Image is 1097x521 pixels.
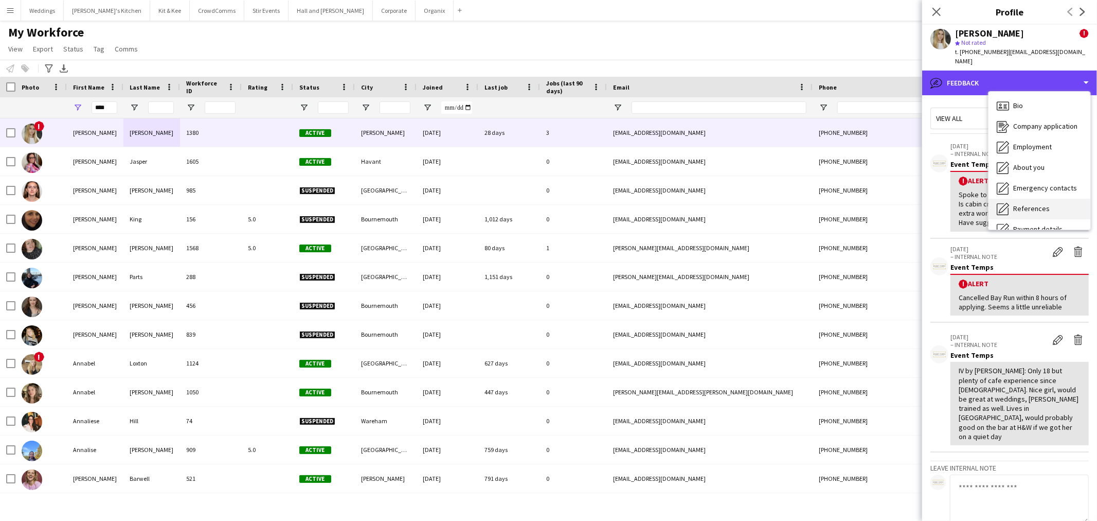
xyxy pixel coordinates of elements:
[299,245,331,252] span: Active
[355,349,417,377] div: [GEOGRAPHIC_DATA]
[248,83,267,91] span: Rating
[607,205,813,233] div: [EMAIL_ADDRESS][DOMAIN_NAME]
[813,291,944,320] div: [PHONE_NUMBER]
[123,205,180,233] div: King
[540,147,607,176] div: 0
[186,79,223,95] span: Workforce ID
[242,205,293,233] div: 5.0
[64,1,150,21] button: [PERSON_NAME]'s Kitchen
[613,103,622,112] button: Open Filter Menu
[123,349,180,377] div: Loxton
[988,199,1090,219] div: References
[478,263,540,291] div: 1,151 days
[373,1,416,21] button: Corporate
[180,147,242,176] div: 1605
[67,291,123,320] div: [PERSON_NAME]
[417,147,478,176] div: [DATE]
[546,79,588,95] span: Jobs (last 90 days)
[478,234,540,262] div: 80 days
[540,320,607,349] div: 0
[67,378,123,406] div: Annabel
[478,436,540,464] div: 759 days
[813,263,944,291] div: [PHONE_NUMBER]
[478,349,540,377] div: 627 days
[299,389,331,396] span: Active
[955,48,1009,56] span: t. [PHONE_NUMBER]
[58,62,70,75] app-action-btn: Export XLSX
[355,176,417,204] div: [GEOGRAPHIC_DATA]
[540,234,607,262] div: 1
[922,71,1097,95] div: Feedback
[355,378,417,406] div: Bournemouth
[950,245,1048,253] p: [DATE]
[417,436,478,464] div: [DATE]
[94,44,104,54] span: Tag
[988,219,1090,240] div: Payment details
[988,158,1090,178] div: About you
[959,293,1081,311] div: Cancelled Bay Run within 8 hours of applying. Seems a little unreliable
[417,378,478,406] div: [DATE]
[67,320,123,349] div: [PERSON_NAME]
[417,234,478,262] div: [DATE]
[813,147,944,176] div: [PHONE_NUMBER]
[484,83,508,91] span: Last job
[89,42,109,56] a: Tag
[417,464,478,493] div: [DATE]
[1080,29,1089,38] span: !
[607,464,813,493] div: [EMAIL_ADDRESS][DOMAIN_NAME]
[1013,183,1077,193] span: Emergency contacts
[123,147,180,176] div: Jasper
[819,103,828,112] button: Open Filter Menu
[22,412,42,432] img: Annaliese Hill
[34,121,44,131] span: !
[355,436,417,464] div: [GEOGRAPHIC_DATA]
[123,118,180,147] div: [PERSON_NAME]
[180,407,242,435] div: 74
[67,407,123,435] div: Annaliese
[22,470,42,490] img: Brianna Barwell
[361,103,370,112] button: Open Filter Menu
[441,101,472,114] input: Joined Filter Input
[123,234,180,262] div: [PERSON_NAME]
[4,42,27,56] a: View
[950,351,1089,360] div: Event Temps
[950,341,1048,349] p: – INTERNAL NOTE
[130,103,139,112] button: Open Filter Menu
[955,29,1024,38] div: [PERSON_NAME]
[67,349,123,377] div: Annabel
[180,349,242,377] div: 1124
[123,176,180,204] div: [PERSON_NAME]
[180,118,242,147] div: 1380
[73,103,82,112] button: Open Filter Menu
[355,205,417,233] div: Bournemouth
[607,378,813,406] div: [PERSON_NAME][EMAIL_ADDRESS][PERSON_NAME][DOMAIN_NAME]
[813,378,944,406] div: [PHONE_NUMBER]
[961,39,986,46] span: Not rated
[955,48,1085,65] span: | [EMAIL_ADDRESS][DOMAIN_NAME]
[813,205,944,233] div: [PHONE_NUMBER]
[813,320,944,349] div: [PHONE_NUMBER]
[988,96,1090,116] div: Bio
[1013,121,1077,131] span: Company application
[813,464,944,493] div: [PHONE_NUMBER]
[180,205,242,233] div: 156
[607,349,813,377] div: [EMAIL_ADDRESS][DOMAIN_NAME]
[540,291,607,320] div: 0
[180,464,242,493] div: 521
[22,239,42,259] img: Anna Naniewicz
[950,253,1048,260] p: – INTERNAL NOTE
[29,42,57,56] a: Export
[180,176,242,204] div: 985
[8,44,23,54] span: View
[607,176,813,204] div: [EMAIL_ADDRESS][DOMAIN_NAME]
[607,291,813,320] div: [EMAIL_ADDRESS][DOMAIN_NAME]
[1013,101,1023,110] span: Bio
[299,475,331,483] span: Active
[22,268,42,288] img: Anna Parts
[819,83,837,91] span: Phone
[607,320,813,349] div: [EMAIL_ADDRESS][DOMAIN_NAME]
[1013,142,1052,151] span: Employment
[355,263,417,291] div: [GEOGRAPHIC_DATA]
[22,124,42,144] img: Anna Harlow-Griffiths
[540,407,607,435] div: 0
